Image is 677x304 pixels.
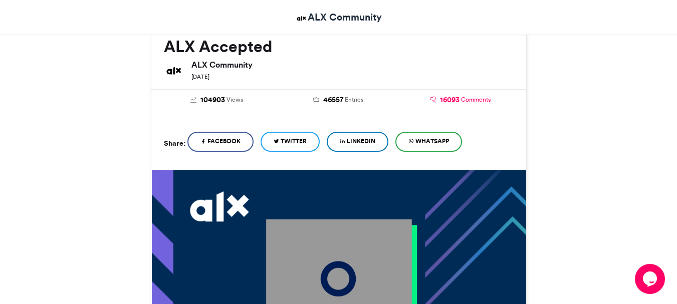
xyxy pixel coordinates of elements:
[327,132,388,152] a: LinkedIn
[295,12,308,25] img: ALX Community
[207,137,241,146] span: Facebook
[440,95,460,106] span: 16093
[395,132,462,152] a: WhatsApp
[200,95,225,106] span: 104903
[415,137,449,146] span: WhatsApp
[191,73,209,80] small: [DATE]
[295,10,382,25] a: ALX Community
[461,95,491,104] span: Comments
[164,38,514,56] h2: ALX Accepted
[164,61,184,81] img: ALX Community
[187,132,254,152] a: Facebook
[347,137,375,146] span: LinkedIn
[164,95,271,106] a: 104903 Views
[407,95,514,106] a: 16093 Comments
[323,95,343,106] span: 46557
[191,61,514,69] h6: ALX Community
[285,95,392,106] a: 46557 Entries
[261,132,320,152] a: Twitter
[635,264,667,294] iframe: chat widget
[227,95,243,104] span: Views
[345,95,363,104] span: Entries
[164,137,185,150] h5: Share:
[281,137,307,146] span: Twitter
